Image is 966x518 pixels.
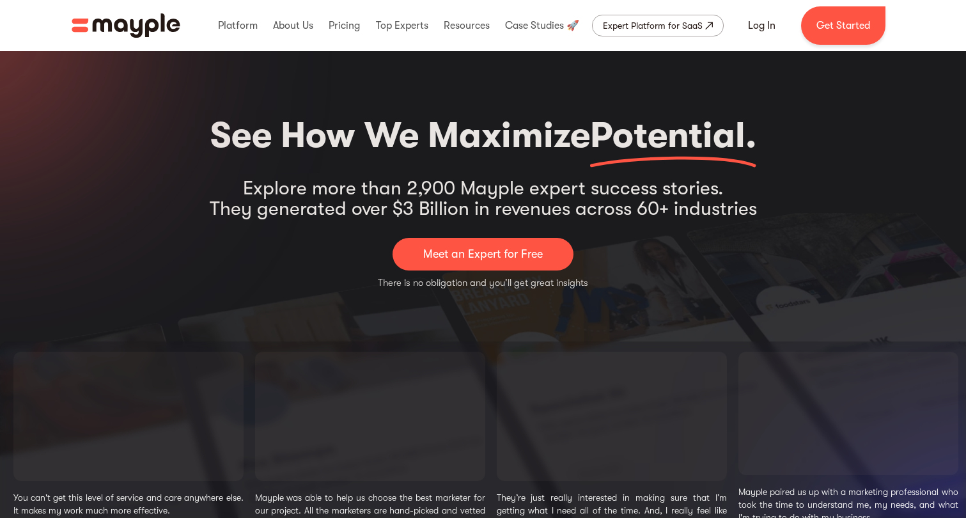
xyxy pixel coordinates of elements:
h2: See How We Maximize [210,109,756,162]
div: Pricing [325,5,363,46]
div: Top Experts [373,5,432,46]
p: You can't get this level of service and care anywhere else. It makes my work much more effective. [13,491,244,517]
p: Meet an Expert for Free [423,246,543,263]
div: Explore more than 2,900 Mayple expert success stories. They generated over $3 Billion in revenues... [210,178,757,219]
div: Platform [215,5,261,46]
a: Expert Platform for SaaS [592,15,724,36]
a: Get Started [801,6,885,45]
img: Mayple logo [72,13,180,38]
div: Expert Platform for SaaS [603,18,703,33]
div: Resources [440,5,493,46]
a: Log In [733,10,791,41]
a: home [72,13,180,38]
p: There is no obligation and you'll get great insights [378,276,588,290]
div: About Us [270,5,316,46]
span: Potential. [590,115,756,156]
a: Meet an Expert for Free [393,238,573,271]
